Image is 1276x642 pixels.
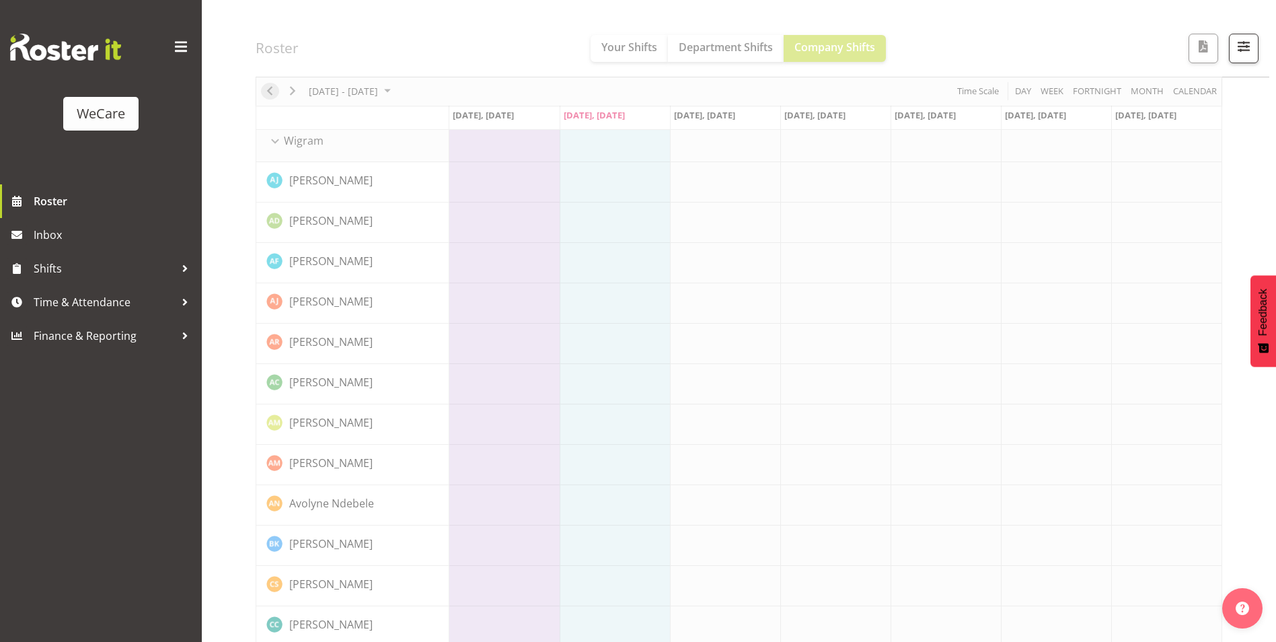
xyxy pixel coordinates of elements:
[1229,34,1259,63] button: Filter Shifts
[34,326,175,346] span: Finance & Reporting
[34,292,175,312] span: Time & Attendance
[1257,289,1269,336] span: Feedback
[34,258,175,279] span: Shifts
[1236,602,1249,615] img: help-xxl-2.png
[34,225,195,245] span: Inbox
[1250,275,1276,367] button: Feedback - Show survey
[77,104,125,124] div: WeCare
[10,34,121,61] img: Rosterit website logo
[34,191,195,211] span: Roster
